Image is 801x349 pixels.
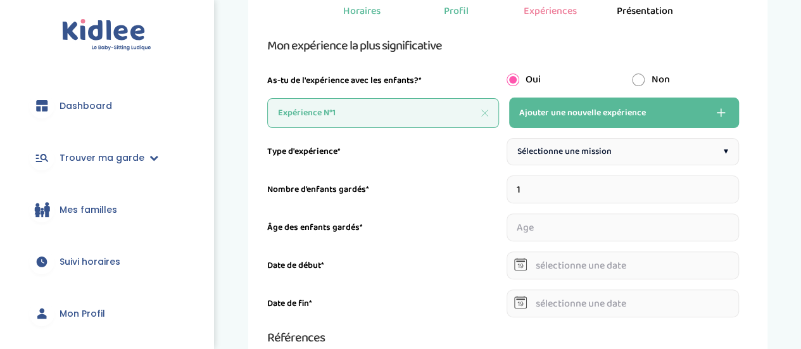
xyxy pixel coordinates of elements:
input: Age [507,213,740,241]
span: Sélectionne une mission [517,145,612,158]
span: Mes familles [60,203,117,217]
span: Ajouter une nouvelle expérience [519,105,646,120]
span: Mon Profil [60,307,105,320]
div: Expériences [524,4,577,19]
a: Suivi horaires [19,239,194,284]
a: Mes familles [19,187,194,232]
span: Mon expérience la plus significative [267,35,442,56]
div: Profil [444,4,469,19]
div: Présentation [617,4,673,19]
input: sélectionne une date [507,251,740,279]
button: Ajouter une nouvelle expérience [509,98,740,128]
label: Date de fin* [267,297,312,310]
div: Oui [497,72,623,87]
label: Âge des enfants gardés* [267,221,363,234]
span: Expérience N°1 [278,106,336,120]
span: Trouver ma garde [60,151,144,165]
div: Horaires [343,4,381,19]
input: Nombre d’enfants gardés [507,175,740,203]
label: Nombre d’enfants gardés* [267,183,369,196]
span: Dashboard [60,99,112,113]
label: Type d'expérience* [267,145,341,158]
img: logo.svg [62,19,151,51]
input: sélectionne une date [507,289,740,317]
span: Suivi horaires [60,255,120,269]
label: As-tu de l'expérience avec les enfants?* [267,74,422,87]
span: Références [267,327,325,348]
div: Non [622,72,748,87]
a: Dashboard [19,83,194,129]
a: Trouver ma garde [19,135,194,181]
span: ▾ [724,145,728,158]
label: Date de début* [267,259,324,272]
a: Mon Profil [19,291,194,336]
